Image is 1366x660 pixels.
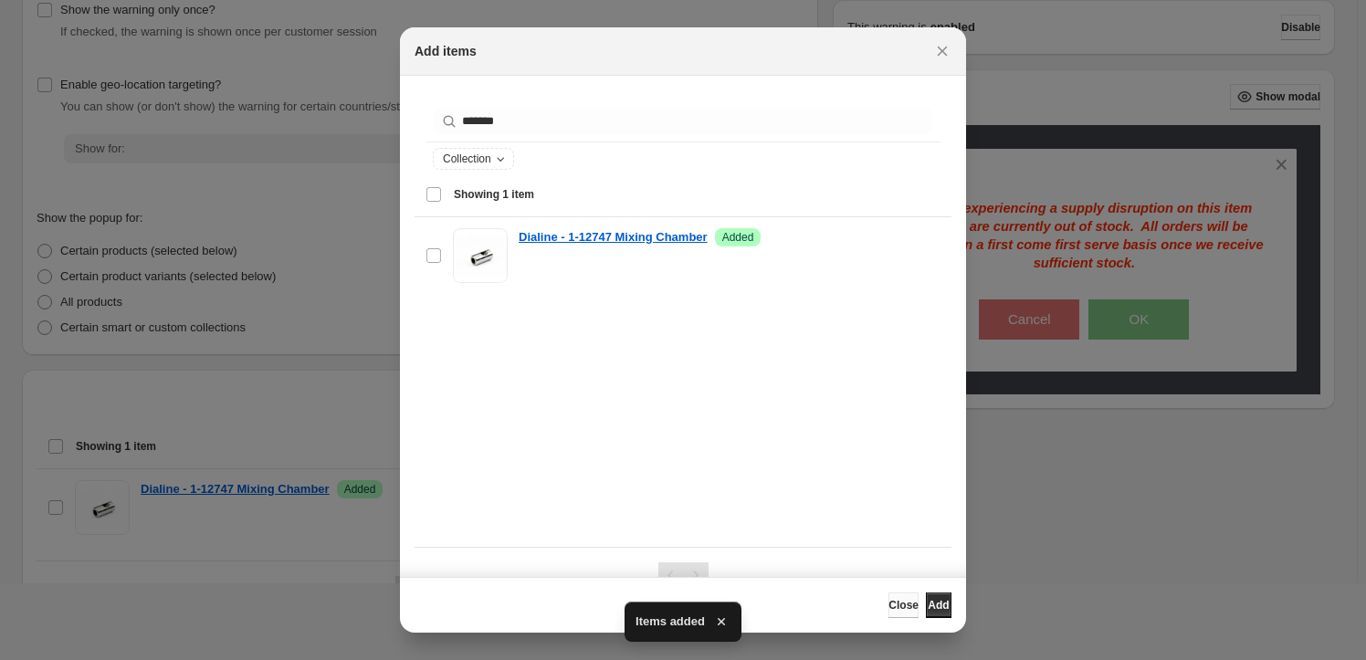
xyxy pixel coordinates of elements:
nav: Pagination [658,562,709,588]
span: Items added [636,613,705,631]
button: Close [930,38,955,64]
a: Dialine - 1-12747 Mixing Chamber [519,228,708,246]
button: Add [926,592,951,618]
h2: Add items [415,42,477,60]
span: Close [888,598,919,613]
span: Add [928,598,949,613]
span: Collection [443,152,491,166]
span: Showing 1 item [454,187,534,202]
button: Collection [434,149,513,169]
span: Added [722,230,754,245]
button: Close [888,592,919,618]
